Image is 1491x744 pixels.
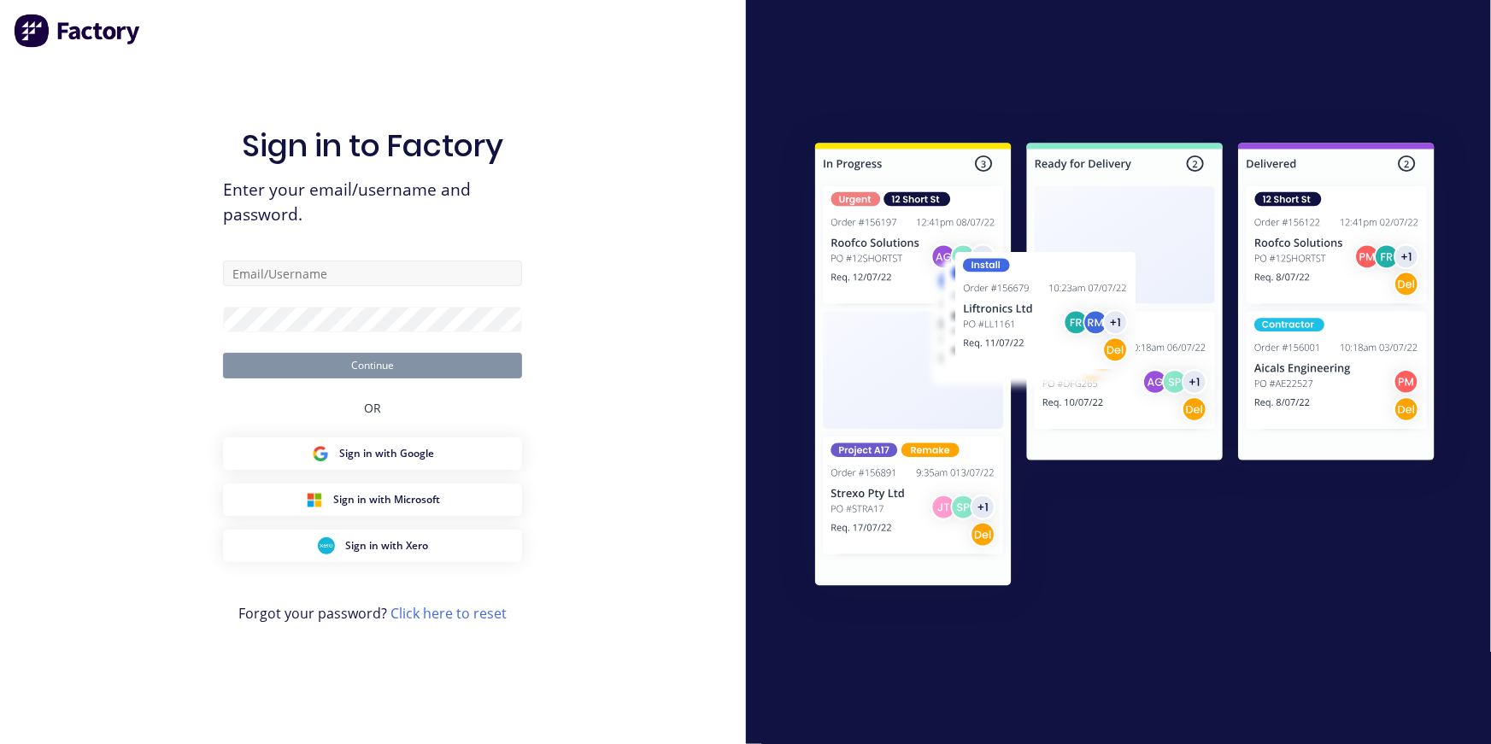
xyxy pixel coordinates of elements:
[390,604,507,623] a: Click here to reset
[306,491,323,508] img: Microsoft Sign in
[223,178,522,227] span: Enter your email/username and password.
[778,108,1472,626] img: Sign in
[223,353,522,378] button: Continue
[318,537,335,554] img: Xero Sign in
[242,127,503,164] h1: Sign in to Factory
[223,437,522,470] button: Google Sign inSign in with Google
[364,378,381,437] div: OR
[223,261,522,286] input: Email/Username
[223,483,522,516] button: Microsoft Sign inSign in with Microsoft
[312,445,329,462] img: Google Sign in
[345,538,428,554] span: Sign in with Xero
[339,446,434,461] span: Sign in with Google
[14,14,142,48] img: Factory
[223,530,522,562] button: Xero Sign inSign in with Xero
[238,603,507,624] span: Forgot your password?
[333,492,440,507] span: Sign in with Microsoft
